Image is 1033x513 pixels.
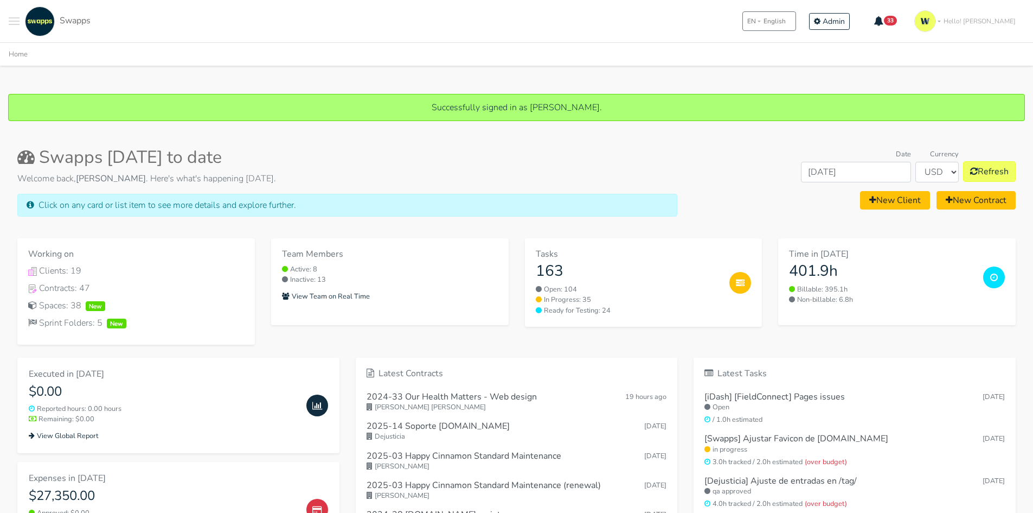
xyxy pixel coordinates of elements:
[76,173,146,185] strong: [PERSON_NAME]
[28,264,244,277] a: Clients IconClients: 19
[704,388,1005,430] a: [iDash] [FieldConnect] Pages issues [DATE] Open / 1.0h estimated
[809,13,850,30] a: Admin
[704,402,1005,413] small: Open
[823,16,845,27] span: Admin
[867,12,904,30] button: 33
[29,384,298,400] h4: $0.00
[704,434,888,444] h6: [Swapps] Ajustar Favicon de [DOMAIN_NAME]
[271,238,509,325] a: Team Members Active: 8 Inactive: 13 View Team on Real Time
[29,473,298,484] h6: Expenses in [DATE]
[963,161,1016,182] button: Refresh
[914,10,936,32] img: isotipo-3-3e143c57.png
[367,369,667,379] h6: Latest Contracts
[860,191,930,210] a: New Client
[28,249,244,259] h6: Working on
[282,264,498,275] small: Active: 8
[704,445,1005,455] small: in progress
[28,284,37,293] img: Contracts Icon
[17,194,677,217] div: Click on any card or list item to see more details and explore further.
[28,316,244,330] a: Sprint Folders: 5New
[910,6,1024,36] a: Hello! [PERSON_NAME]
[644,451,666,461] span: Oct 07, 2025 17:40
[367,476,667,505] a: 2025-03 Happy Cinnamon Standard Maintenance (renewal) [DATE] [PERSON_NAME]
[107,319,126,328] span: New
[884,16,897,26] span: 33
[28,282,244,295] div: Contracts: 47
[644,421,666,431] span: Oct 08, 2025 11:36
[367,447,667,476] a: 2025-03 Happy Cinnamon Standard Maintenance [DATE] [PERSON_NAME]
[367,417,667,446] a: 2025-14 Soporte [DOMAIN_NAME] [DATE] Dejusticia
[704,499,1005,509] small: 4.0h tracked / 2.0h estimated
[28,299,244,312] div: Spaces: 38
[367,451,561,461] h6: 2025-03 Happy Cinnamon Standard Maintenance
[60,15,91,27] span: Swapps
[9,7,20,36] button: Toggle navigation menu
[367,480,601,491] h6: 2025-03 Happy Cinnamon Standard Maintenance (renewal)
[282,275,498,285] small: Inactive: 13
[29,431,98,441] small: View Global Report
[20,101,1013,114] p: Successfully signed in as [PERSON_NAME].
[28,282,244,295] a: Contracts IconContracts: 47
[789,262,974,281] h3: 401.9h
[789,284,974,295] small: Billable: 395.1h
[282,292,370,301] small: View Team on Real Time
[29,414,298,425] small: Remaining: $0.00
[367,421,510,432] h6: 2025-14 Soporte [DOMAIN_NAME]
[29,404,298,414] small: Reported hours: 0.00 hours
[367,388,667,417] a: 2024-33 Our Health Matters - Web design 19 hours ago [PERSON_NAME] [PERSON_NAME]
[778,238,1016,325] a: Time in [DATE] 401.9h Billable: 395.1h Non-billable: 6.8h
[367,402,667,413] small: [PERSON_NAME] [PERSON_NAME]
[28,264,244,277] div: Clients: 19
[704,429,1005,472] a: [Swapps] Ajustar Favicon de [DOMAIN_NAME] [DATE] in progress 3.0h tracked / 2.0h estimated(over b...
[789,249,974,259] h6: Time in [DATE]
[86,301,105,311] span: New
[25,7,55,36] img: swapps-linkedin-v2.jpg
[704,457,1005,467] small: 3.0h tracked / 2.0h estimated
[367,432,667,442] small: Dejusticia
[22,7,91,36] a: Swapps
[536,262,721,281] h3: 163
[944,16,1016,26] span: Hello! [PERSON_NAME]
[930,149,959,160] label: Currency
[536,249,721,280] a: Tasks 163
[896,149,911,160] label: Date
[536,249,721,259] h6: Tasks
[644,480,666,490] span: Oct 07, 2025 17:37
[29,488,298,504] h4: $27,350.00
[17,172,677,185] p: Welcome back, . Here's what's happening [DATE].
[704,392,845,402] h6: [iDash] [FieldConnect] Pages issues
[536,295,721,305] a: In Progress: 35
[805,457,847,467] span: (over budget)
[704,369,1005,379] h6: Latest Tasks
[28,299,244,312] a: Spaces: 38New
[805,499,847,509] span: (over budget)
[983,392,1005,402] small: [DATE]
[28,316,244,330] div: Sprint Folders: 5
[936,191,1016,210] a: New Contract
[704,486,1005,497] small: qa approved
[983,434,1005,444] small: [DATE]
[17,358,339,453] a: Executed in [DATE] $0.00 Reported hours: 0.00 hours Remaining: $0.00 View Global Report
[9,49,28,59] a: Home
[536,306,721,316] a: Ready for Testing: 24
[282,249,498,259] h6: Team Members
[536,284,721,295] a: Open: 104
[29,369,298,379] h6: Executed in [DATE]
[367,392,537,402] h6: 2024-33 Our Health Matters - Web design
[367,461,667,472] small: [PERSON_NAME]
[704,476,857,486] h6: [Dejusticia] Ajuste de entradas en /tag/
[983,476,1005,486] small: [DATE]
[763,16,786,26] span: English
[28,267,37,276] img: Clients Icon
[789,295,974,305] small: Non-billable: 6.8h
[704,415,1005,425] small: / 1.0h estimated
[17,147,677,168] h2: Swapps [DATE] to date
[625,392,666,402] span: Oct 09, 2025 15:41
[742,11,796,31] button: ENEnglish
[367,491,667,501] small: [PERSON_NAME]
